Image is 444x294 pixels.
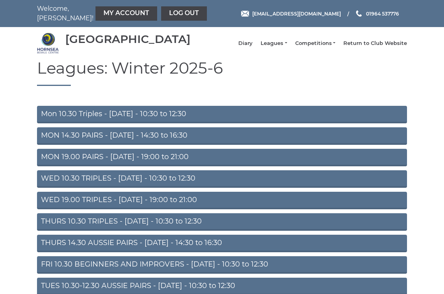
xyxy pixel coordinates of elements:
a: MON 14.30 PAIRS - [DATE] - 14:30 to 16:30 [37,127,407,145]
a: WED 10.30 TRIPLES - [DATE] - 10:30 to 12:30 [37,170,407,188]
a: THURS 14.30 AUSSIE PAIRS - [DATE] - 14:30 to 16:30 [37,235,407,252]
nav: Welcome, [PERSON_NAME]! [37,4,184,23]
a: Email [EMAIL_ADDRESS][DOMAIN_NAME] [241,10,341,18]
img: Email [241,11,249,17]
img: Phone us [356,10,362,17]
a: Competitions [295,40,335,47]
a: Leagues [261,40,287,47]
div: [GEOGRAPHIC_DATA] [65,33,191,45]
a: FRI 10.30 BEGINNERS AND IMPROVERS - [DATE] - 10:30 to 12:30 [37,256,407,274]
span: 01964 537776 [366,10,399,16]
span: [EMAIL_ADDRESS][DOMAIN_NAME] [252,10,341,16]
a: WED 19.00 TRIPLES - [DATE] - 19:00 to 21:00 [37,192,407,209]
a: My Account [95,6,157,21]
a: Mon 10.30 Triples - [DATE] - 10:30 to 12:30 [37,106,407,123]
a: MON 19.00 PAIRS - [DATE] - 19:00 to 21:00 [37,149,407,166]
img: Hornsea Bowls Centre [37,32,59,54]
a: Log out [161,6,207,21]
a: Phone us 01964 537776 [355,10,399,18]
h1: Leagues: Winter 2025-6 [37,59,407,86]
a: Diary [238,40,253,47]
a: THURS 10.30 TRIPLES - [DATE] - 10:30 to 12:30 [37,213,407,231]
a: Return to Club Website [343,40,407,47]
